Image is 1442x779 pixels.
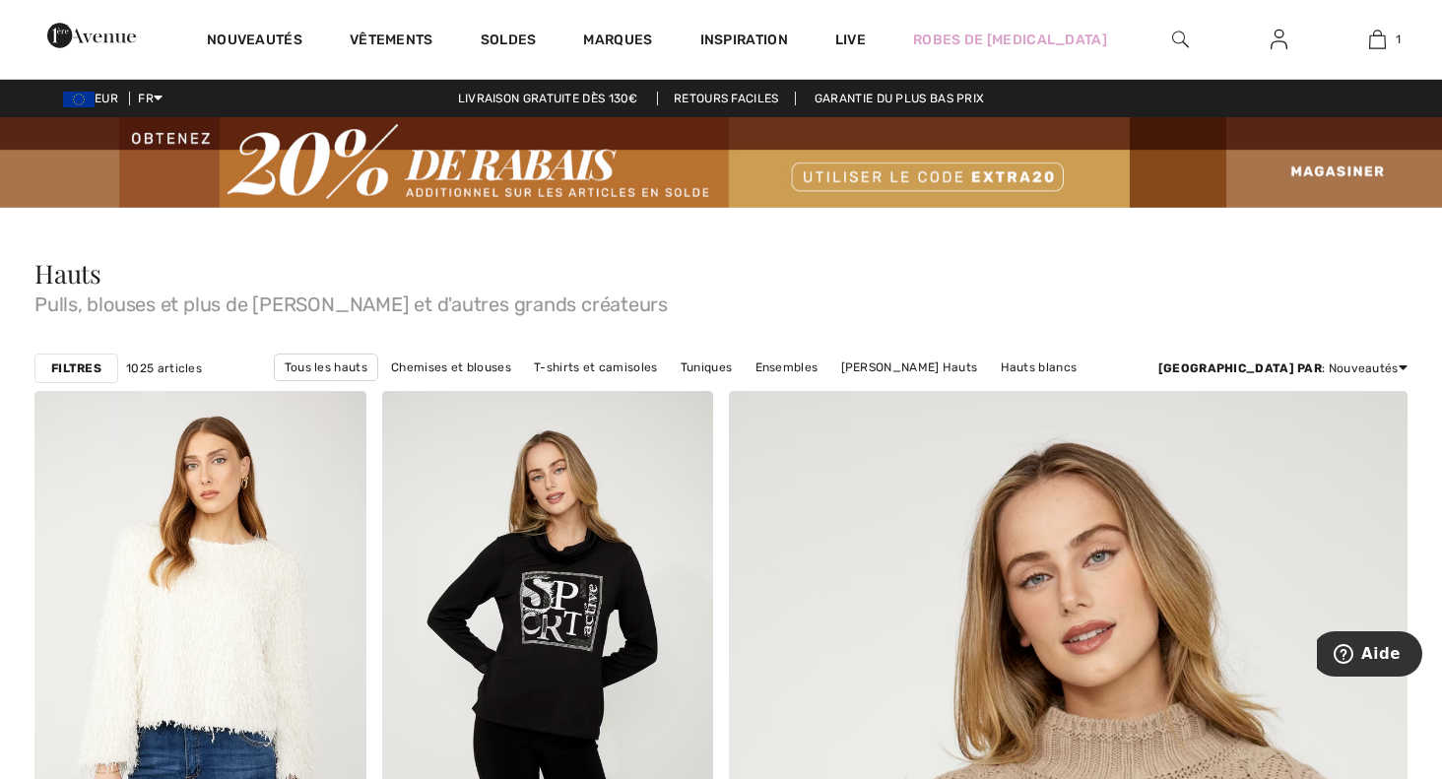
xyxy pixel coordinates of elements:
a: Chemises et blouses [381,355,521,380]
a: Tous les hauts [274,354,378,381]
a: Se connecter [1255,28,1303,52]
span: FR [138,92,163,105]
a: Hauts [PERSON_NAME] [647,381,804,407]
a: Nouveautés [207,32,302,52]
iframe: Ouvre un widget dans lequel vous pouvez trouver plus d’informations [1317,631,1422,681]
img: recherche [1172,28,1189,51]
a: Robes de [MEDICAL_DATA] [913,30,1107,50]
strong: [GEOGRAPHIC_DATA] par [1158,361,1322,375]
span: 1 [1396,31,1401,48]
strong: Filtres [51,359,101,377]
a: Marques [583,32,652,52]
a: Soldes [481,32,537,52]
span: EUR [63,92,126,105]
img: Mes infos [1271,28,1287,51]
span: Inspiration [700,32,788,52]
a: [PERSON_NAME] Hauts [831,355,988,380]
span: Hauts [34,256,101,291]
a: Retours faciles [657,92,796,105]
a: Tuniques [671,355,742,380]
img: Mon panier [1369,28,1386,51]
div: : Nouveautés [1158,359,1408,377]
a: 1 [1329,28,1425,51]
img: Euro [63,92,95,107]
a: Livraison gratuite dès 130€ [442,92,654,105]
a: Ensembles [746,355,828,380]
span: Pulls, blouses et plus de [PERSON_NAME] et d'autres grands créateurs [34,287,1408,314]
span: 1025 articles [126,359,202,377]
a: Vêtements [350,32,433,52]
a: Hauts noirs [557,381,643,407]
img: 1ère Avenue [47,16,136,55]
a: Hauts blancs [991,355,1087,380]
a: Garantie du plus bas prix [799,92,1001,105]
a: T-shirts et camisoles [524,355,667,380]
a: Live [835,30,866,50]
